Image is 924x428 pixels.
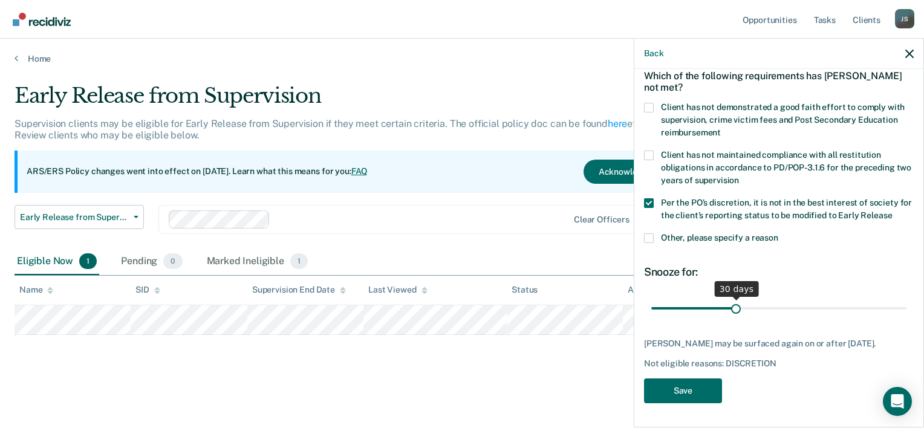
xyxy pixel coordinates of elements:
[661,150,911,185] span: Client has not maintained compliance with all restitution obligations in accordance to PD/POP-3.1...
[19,285,53,295] div: Name
[644,358,914,369] div: Not eligible reasons: DISCRETION
[252,285,346,295] div: Supervision End Date
[661,198,912,220] span: Per the PO’s discretion, it is not in the best interest of society for the client’s reporting sta...
[895,9,914,28] div: J S
[15,53,909,64] a: Home
[644,48,663,59] button: Back
[119,248,184,275] div: Pending
[15,83,708,118] div: Early Release from Supervision
[644,378,722,403] button: Save
[204,248,311,275] div: Marked Ineligible
[661,233,778,242] span: Other, please specify a reason
[661,102,905,137] span: Client has not demonstrated a good faith effort to comply with supervision, crime victim fees and...
[644,265,914,279] div: Snooze for:
[368,285,427,295] div: Last Viewed
[644,339,914,349] div: [PERSON_NAME] may be surfaced again on or after [DATE].
[351,166,368,176] a: FAQ
[895,9,914,28] button: Profile dropdown button
[644,60,914,103] div: Which of the following requirements has [PERSON_NAME] not met?
[15,118,701,141] p: Supervision clients may be eligible for Early Release from Supervision if they meet certain crite...
[290,253,308,269] span: 1
[15,248,99,275] div: Eligible Now
[883,387,912,416] div: Open Intercom Messenger
[27,166,368,178] p: ARS/ERS Policy changes went into effect on [DATE]. Learn what this means for you:
[20,212,129,222] span: Early Release from Supervision
[628,285,685,295] div: Assigned to
[512,285,538,295] div: Status
[584,160,698,184] button: Acknowledge & Close
[163,253,182,269] span: 0
[135,285,160,295] div: SID
[13,13,71,26] img: Recidiviz
[574,215,630,225] div: Clear officers
[79,253,97,269] span: 1
[715,281,759,297] div: 30 days
[608,118,627,129] a: here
